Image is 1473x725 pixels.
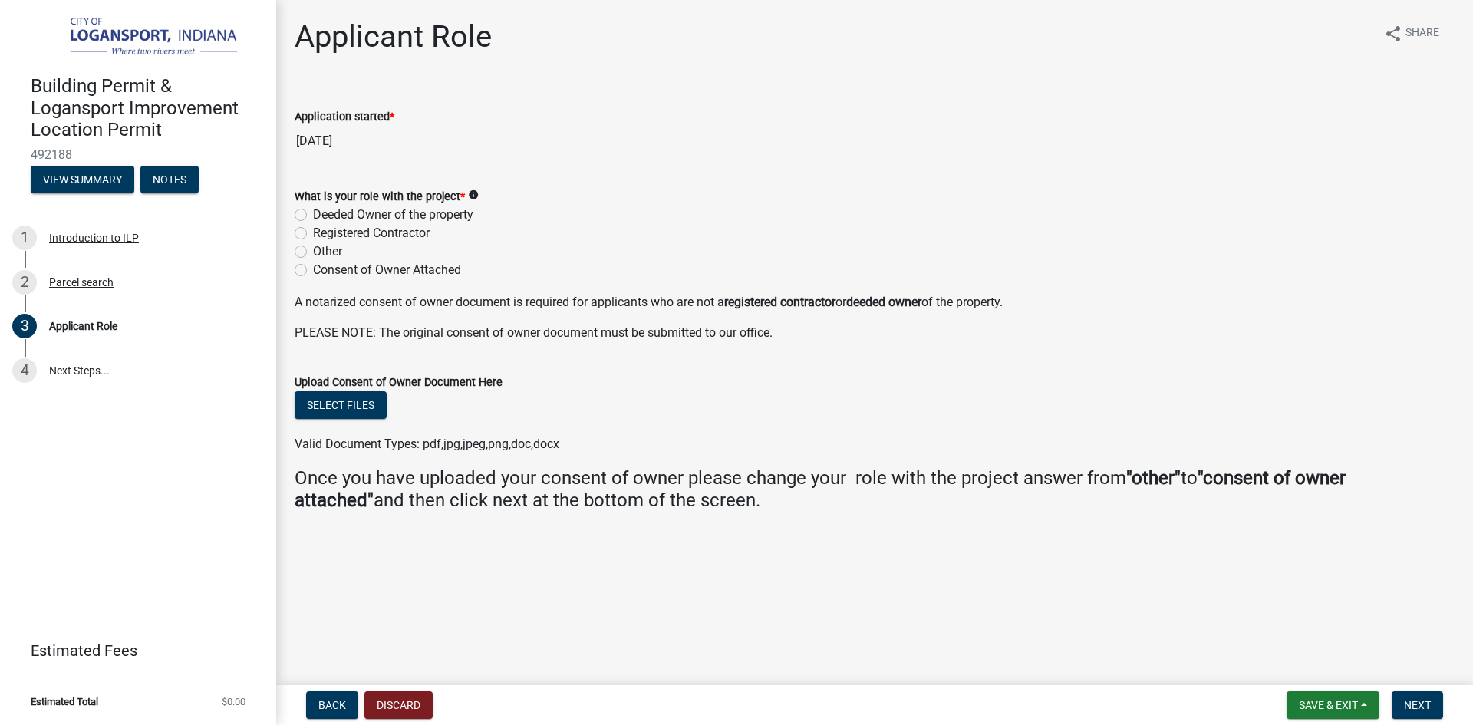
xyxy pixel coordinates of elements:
div: Applicant Role [49,321,117,331]
a: Estimated Fees [12,635,252,666]
div: 4 [12,358,37,383]
span: Save & Exit [1299,699,1358,711]
button: Notes [140,166,199,193]
div: 3 [12,314,37,338]
span: 492188 [31,147,245,162]
i: share [1384,25,1402,43]
label: Deeded Owner of the property [313,206,473,224]
label: Registered Contractor [313,224,430,242]
wm-modal-confirm: Notes [140,174,199,186]
h4: Building Permit & Logansport Improvement Location Permit [31,75,264,141]
strong: "consent of owner attached" [295,467,1346,511]
strong: deeded owner [846,295,921,309]
h4: Once you have uploaded your consent of owner please change your role with the project answer from... [295,467,1455,512]
p: PLEASE NOTE: The original consent of owner document must be submitted to our office. [295,324,1455,342]
p: A notarized consent of owner document is required for applicants who are not a or of the property. [295,293,1455,311]
i: info [468,189,479,200]
label: Consent of Owner Attached [313,261,461,279]
button: Select files [295,391,387,419]
button: View Summary [31,166,134,193]
button: shareShare [1372,18,1452,48]
button: Save & Exit [1287,691,1379,719]
button: Discard [364,691,433,719]
label: Other [313,242,342,261]
img: City of Logansport, Indiana [31,16,252,59]
span: Valid Document Types: pdf,jpg,jpeg,png,doc,docx [295,437,559,451]
button: Back [306,691,358,719]
label: Application started [295,112,394,123]
div: Parcel search [49,277,114,288]
div: 2 [12,270,37,295]
button: Next [1392,691,1443,719]
span: Back [318,699,346,711]
span: Next [1404,699,1431,711]
label: Upload Consent of Owner Document Here [295,377,503,388]
div: Introduction to ILP [49,232,139,243]
label: What is your role with the project [295,192,465,203]
strong: registered contractor [724,295,835,309]
wm-modal-confirm: Summary [31,174,134,186]
strong: "other" [1126,467,1181,489]
span: Estimated Total [31,697,98,707]
span: Share [1405,25,1439,43]
span: $0.00 [222,697,245,707]
div: 1 [12,226,37,250]
h1: Applicant Role [295,18,492,55]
